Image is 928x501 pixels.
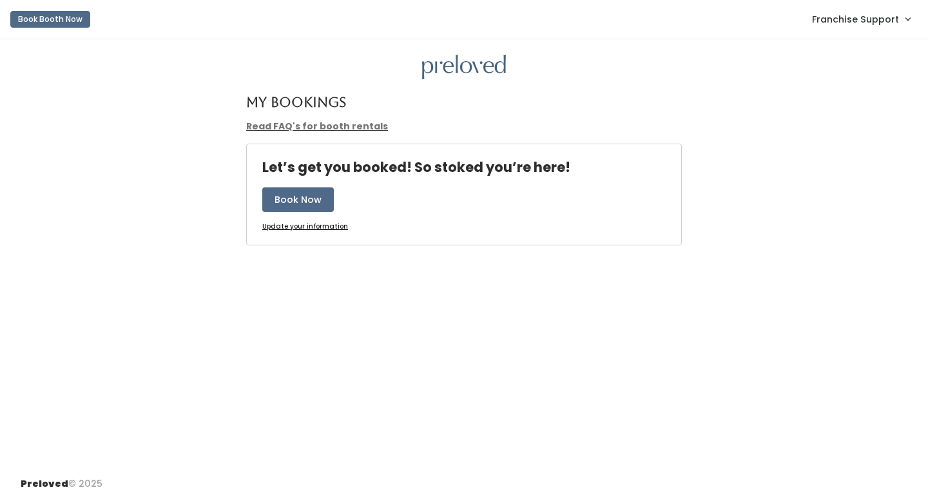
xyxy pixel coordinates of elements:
span: Preloved [21,477,68,490]
u: Update your information [262,222,348,231]
div: © 2025 [21,467,102,491]
img: preloved logo [422,55,506,80]
button: Book Booth Now [10,11,90,28]
button: Book Now [262,187,334,212]
a: Read FAQ's for booth rentals [246,120,388,133]
span: Franchise Support [812,12,899,26]
a: Update your information [262,222,348,232]
a: Franchise Support [799,5,923,33]
h4: Let’s get you booked! So stoked you’re here! [262,160,570,175]
a: Book Booth Now [10,5,90,33]
h4: My Bookings [246,95,346,109]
